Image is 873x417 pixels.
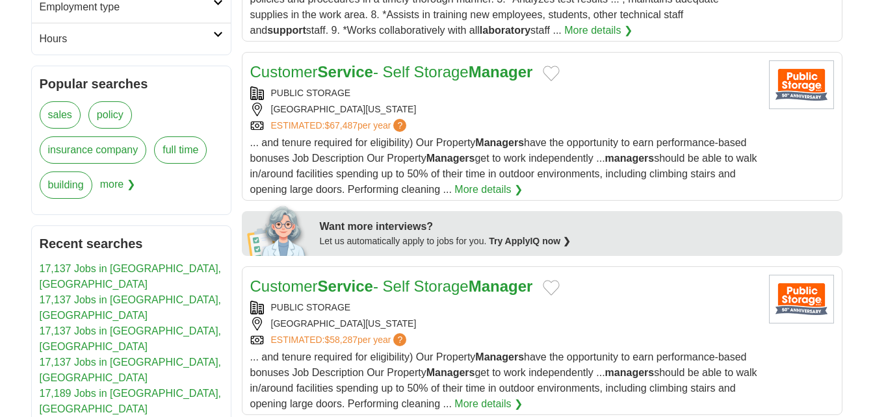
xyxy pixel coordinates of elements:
div: Want more interviews? [320,219,835,234]
strong: Service [318,277,373,295]
a: Try ApplyIQ now ❯ [489,236,571,246]
a: ESTIMATED:$58,287per year? [271,333,410,347]
span: ? [393,333,406,346]
img: apply-iq-scientist.png [247,204,310,256]
strong: Manager [469,277,533,295]
button: Add to favorite jobs [543,280,560,296]
a: ESTIMATED:$67,487per year? [271,119,410,133]
div: [GEOGRAPHIC_DATA][US_STATE] [250,103,759,116]
strong: support [267,25,306,36]
a: PUBLIC STORAGE [271,302,351,312]
span: more ❯ [100,171,135,207]
a: full time [154,136,207,164]
strong: Managers [426,153,475,164]
button: Add to favorite jobs [543,66,560,81]
div: Let us automatically apply to jobs for you. [320,234,835,248]
a: More details ❯ [564,23,632,38]
h2: Popular searches [40,74,223,94]
h2: Recent searches [40,234,223,253]
a: 17,137 Jobs in [GEOGRAPHIC_DATA], [GEOGRAPHIC_DATA] [40,357,222,383]
a: policy [88,101,132,129]
img: Public Storage logo [769,60,834,109]
a: building [40,171,92,199]
span: ... and tenure required for eligibility) Our Property have the opportunity to earn performance-ba... [250,137,757,195]
a: PUBLIC STORAGE [271,88,351,98]
strong: Managers [426,367,475,378]
a: More details ❯ [454,182,523,197]
a: More details ❯ [454,396,523,412]
strong: Manager [469,63,533,81]
span: $58,287 [324,335,358,345]
span: ... and tenure required for eligibility) Our Property have the opportunity to earn performance-ba... [250,351,757,409]
div: [GEOGRAPHIC_DATA][US_STATE] [250,317,759,331]
strong: Service [318,63,373,81]
a: 17,189 Jobs in [GEOGRAPHIC_DATA], [GEOGRAPHIC_DATA] [40,388,222,414]
strong: laboratory [480,25,530,36]
a: 17,137 Jobs in [GEOGRAPHIC_DATA], [GEOGRAPHIC_DATA] [40,263,222,290]
strong: Managers [475,351,524,362]
img: Public Storage logo [769,275,834,323]
a: 17,137 Jobs in [GEOGRAPHIC_DATA], [GEOGRAPHIC_DATA] [40,325,222,352]
span: ? [393,119,406,132]
h2: Hours [40,31,213,47]
a: CustomerService- Self StorageManager [250,277,533,295]
a: insurance company [40,136,147,164]
strong: managers [605,153,655,164]
a: CustomerService- Self StorageManager [250,63,533,81]
a: Hours [32,23,231,55]
span: $67,487 [324,120,358,131]
a: sales [40,101,81,129]
strong: managers [605,367,655,378]
strong: Managers [475,137,524,148]
a: 17,137 Jobs in [GEOGRAPHIC_DATA], [GEOGRAPHIC_DATA] [40,294,222,321]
